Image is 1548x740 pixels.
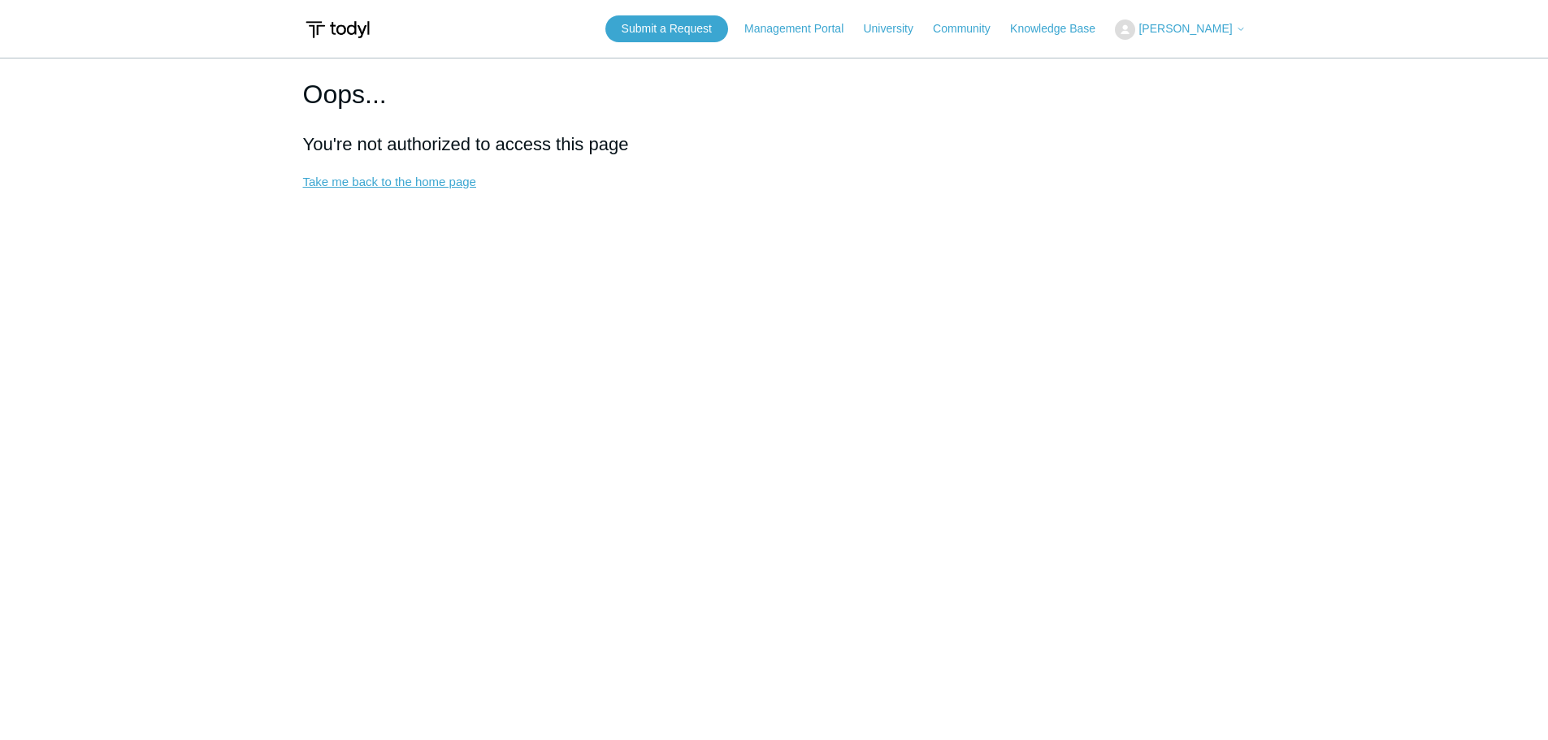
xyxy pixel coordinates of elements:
[933,20,1007,37] a: Community
[744,20,860,37] a: Management Portal
[303,131,1246,158] h2: You're not authorized to access this page
[303,175,476,188] a: Take me back to the home page
[303,75,1246,114] h1: Oops...
[605,15,728,42] a: Submit a Request
[1138,22,1232,35] span: [PERSON_NAME]
[863,20,929,37] a: University
[303,15,372,45] img: Todyl Support Center Help Center home page
[1010,20,1112,37] a: Knowledge Base
[1115,19,1245,40] button: [PERSON_NAME]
